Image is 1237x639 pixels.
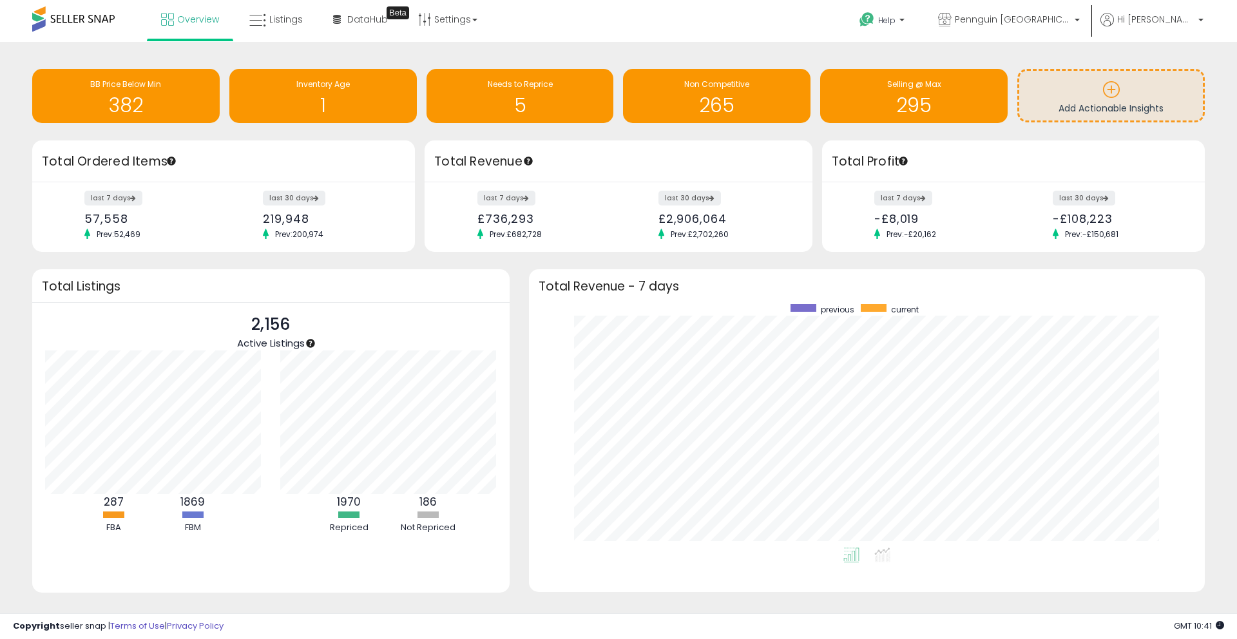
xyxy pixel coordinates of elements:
b: 287 [104,494,124,510]
h1: 265 [629,95,804,116]
span: Prev: 200,974 [269,229,330,240]
a: Terms of Use [110,620,165,632]
span: Non Competitive [684,79,749,90]
a: Help [849,2,917,42]
p: 2,156 [237,312,305,337]
div: Tooltip anchor [387,6,409,19]
a: Inventory Age 1 [229,69,417,123]
strong: Copyright [13,620,60,632]
div: Tooltip anchor [305,338,316,349]
span: BB Price Below Min [90,79,161,90]
h1: 295 [827,95,1001,116]
a: Non Competitive 265 [623,69,810,123]
label: last 7 days [477,191,535,205]
b: 1869 [180,494,205,510]
b: 1970 [337,494,361,510]
span: Prev: -£20,162 [880,229,943,240]
a: BB Price Below Min 382 [32,69,220,123]
label: last 30 days [1053,191,1115,205]
div: -£108,223 [1053,212,1182,225]
span: Prev: -£150,681 [1059,229,1125,240]
div: £2,906,064 [658,212,790,225]
h1: 1 [236,95,410,116]
h3: Total Revenue [434,153,803,171]
span: Help [878,15,896,26]
div: Not Repriced [390,522,467,534]
a: Add Actionable Insights [1019,71,1203,120]
div: £736,293 [477,212,609,225]
a: Privacy Policy [167,620,224,632]
span: Prev: £2,702,260 [664,229,735,240]
a: Hi [PERSON_NAME] [1100,13,1203,42]
span: previous [821,304,854,315]
div: Tooltip anchor [166,155,177,167]
h3: Total Profit [832,153,1195,171]
span: Pennguin [GEOGRAPHIC_DATA] [955,13,1071,26]
span: Inventory Age [296,79,350,90]
span: Prev: £682,728 [483,229,548,240]
span: Hi [PERSON_NAME] [1117,13,1194,26]
a: Needs to Reprice 5 [427,69,614,123]
div: 219,948 [263,212,392,225]
span: Add Actionable Insights [1059,102,1164,115]
i: Get Help [859,12,875,28]
span: Overview [177,13,219,26]
label: last 30 days [263,191,325,205]
label: last 7 days [874,191,932,205]
label: last 7 days [84,191,142,205]
span: 2025-10-7 10:41 GMT [1174,620,1224,632]
h3: Total Listings [42,281,500,291]
div: 57,558 [84,212,214,225]
div: Tooltip anchor [523,155,534,167]
label: last 30 days [658,191,721,205]
h1: 382 [39,95,213,116]
span: Active Listings [237,336,305,350]
h3: Total Ordered Items [42,153,405,171]
div: Tooltip anchor [897,155,909,167]
span: Listings [269,13,303,26]
div: FBA [75,522,152,534]
span: current [891,304,919,315]
h3: Total Revenue - 7 days [539,281,1195,291]
a: Selling @ Max 295 [820,69,1008,123]
span: Needs to Reprice [488,79,553,90]
div: Repriced [311,522,388,534]
div: seller snap | | [13,620,224,633]
div: FBM [154,522,231,534]
span: Prev: 52,469 [90,229,147,240]
div: -£8,019 [874,212,1004,225]
span: DataHub [347,13,388,26]
b: 186 [419,494,437,510]
h1: 5 [433,95,608,116]
span: Selling @ Max [887,79,941,90]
